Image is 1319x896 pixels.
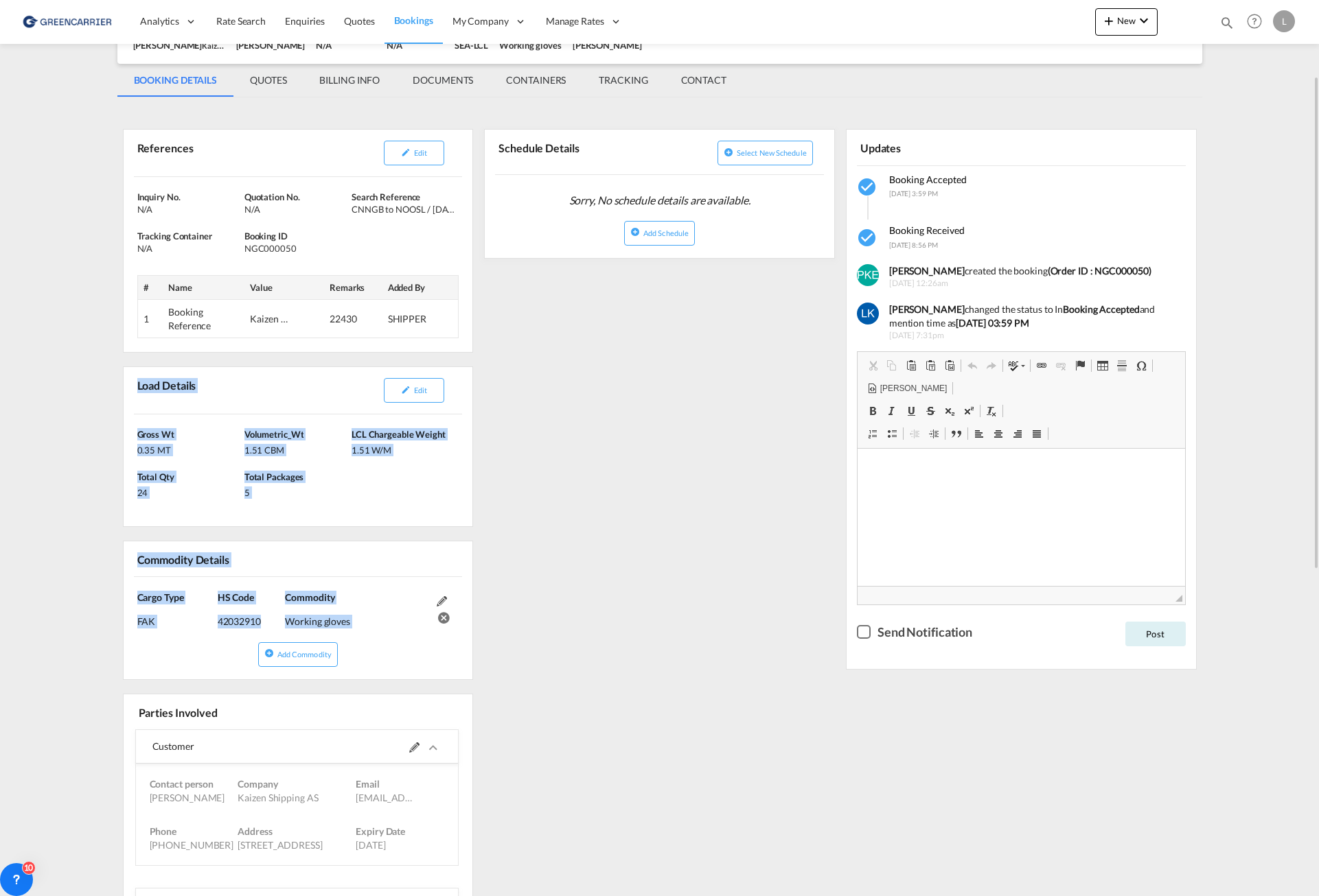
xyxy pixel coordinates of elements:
div: L [1273,10,1295,32]
a: Kursiv (Ctrl+I) [882,402,902,420]
div: Commodity Details [134,547,295,571]
span: Rate Search [216,15,266,27]
span: Inquiry No. [137,191,181,202]
span: Booking ID [244,231,288,241]
span: New [1101,15,1152,26]
span: Search Reference [352,191,420,202]
md-icon: icon-plus-circle [724,148,733,157]
md-pagination-wrapper: Use the left and right arrow keys to navigate between tabs [117,64,743,97]
button: icon-plus-circleSelect new schedule [718,141,813,165]
div: 1.51 W/M [352,440,455,456]
div: NGC000050 [244,242,348,255]
a: Øk innrykk [924,425,943,443]
span: Booking Received [889,224,965,236]
span: Total Qty [137,471,174,482]
div: N/A [137,203,241,215]
span: Address [238,825,272,837]
a: Sett inn horisontal linje [1112,357,1132,375]
span: Edit [414,148,427,157]
a: Kopier (Ctrl+C) [882,357,902,375]
th: Added By [382,275,459,299]
md-checkbox: Checkbox No Ink [857,622,972,641]
div: Schedule Details [495,135,656,169]
span: [DATE] 12:26am [889,278,1175,290]
b: Booking Accepted [1063,303,1139,315]
a: Fjern lenke [1051,357,1070,375]
div: Per Kristian Edvartsen [573,39,642,51]
div: per@kshipping.no [356,791,415,805]
span: [DATE] 7:31pm [889,330,1175,342]
span: Enquiries [285,15,325,27]
div: CNNGB to NOOSL / 12 Aug 2025 [352,203,455,215]
md-tab-item: TRACKING [582,64,664,97]
b: [PERSON_NAME] [889,265,965,276]
a: Sett inn spesialtegn [1132,357,1151,375]
span: Commodity [285,591,334,603]
span: Sorry, No schedule details are available. [564,187,756,213]
td: 1 [137,300,163,338]
div: 0.35 MT [137,440,241,456]
span: Total Packages [244,471,304,482]
a: Venstrejuster [970,425,989,443]
div: Kaizen reference [250,312,291,326]
md-tab-item: QUOTES [233,64,303,97]
div: Kaizen Shipping AS [238,791,356,805]
span: My Company [452,14,509,28]
div: 1.51 CBM [244,440,348,456]
span: LCL Chargeable Weight [352,429,446,440]
span: Quotes [344,15,374,27]
div: Haugenveien 29, 1423 Ski [238,838,356,852]
div: Working gloves [499,39,562,51]
div: Updates [857,135,1018,159]
md-icon: Edit [437,596,447,606]
a: Fjern formatering [982,402,1001,420]
div: 42032910 [218,604,282,628]
div: Help [1243,10,1273,34]
th: Remarks [324,275,382,299]
span: Gross Wt [137,429,174,440]
button: icon-pencilEdit [384,378,444,403]
a: Anker [1070,357,1090,375]
div: FAK [137,604,218,628]
span: Bookings [394,14,433,26]
th: Name [163,275,244,299]
div: [PERSON_NAME] [236,39,306,51]
th: Value [244,275,324,299]
a: Høyrejuster [1008,425,1027,443]
a: Legg til / fjern nummerert liste [863,425,882,443]
div: 5 [244,483,348,499]
md-tab-item: BOOKING DETAILS [117,64,234,97]
a: Midtstill [989,425,1008,443]
a: Lenke (Ctrl+K) [1032,357,1051,375]
span: Manage Rates [546,14,604,28]
span: Email [356,778,380,790]
a: Klipp ut (Ctrl+X) [863,357,882,375]
span: HS Code [218,591,254,603]
div: Parties Involved [135,700,295,724]
a: Angre (Ctrl+Z) [963,357,982,375]
span: Company [238,778,277,790]
th: # [137,275,163,299]
div: Per Kristian Edvartsen [150,791,238,805]
a: Tabell [1093,357,1112,375]
md-icon: icon-magnify [1219,15,1235,30]
md-tab-item: BILLING INFO [303,64,396,97]
div: Send Notification [878,624,972,641]
button: icon-plus-circleAdd Commodity [258,642,338,667]
span: Tracking Container [137,231,212,241]
span: Add Commodity [277,650,332,659]
b: [DATE] 03:59 PM [956,317,1029,329]
md-tab-item: CONTAINERS [490,64,582,97]
span: Add Schedule [643,228,689,237]
div: N/A [244,203,348,215]
md-icon: icon-chevron-down [1136,12,1152,29]
a: Senket skrift [940,402,959,420]
span: Contact person [150,778,214,790]
a: Gjør om (Ctrl+Y) [982,357,1001,375]
span: [DATE] 8:56 PM [889,241,938,249]
span: Expiry Date [356,825,405,837]
span: Analytics [140,14,179,28]
a: [PERSON_NAME] [863,379,951,397]
md-icon: icon-plus-circle [264,648,274,658]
